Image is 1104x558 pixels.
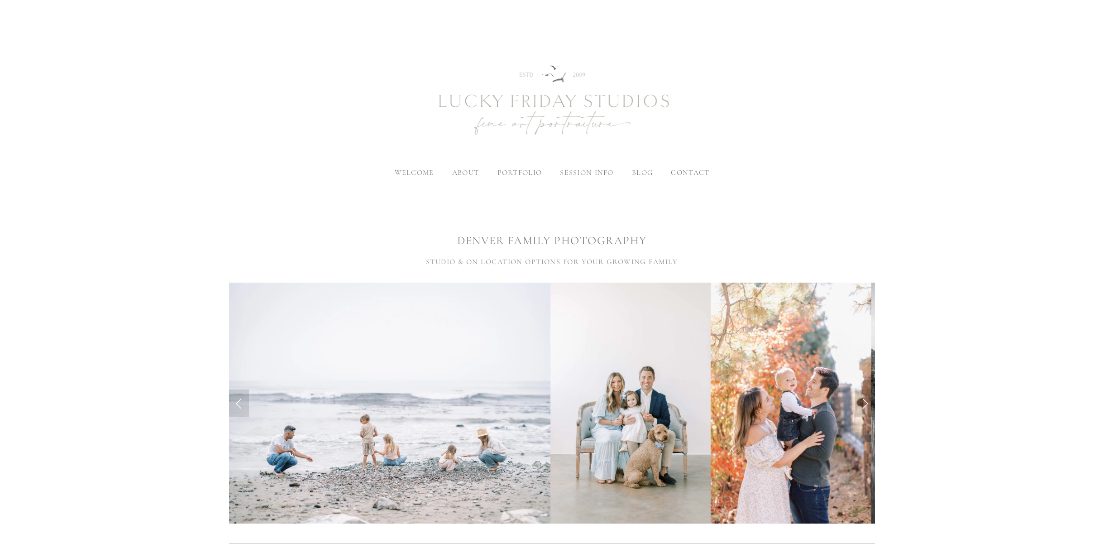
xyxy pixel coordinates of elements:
img: favorite-family-photographer.jpg [711,283,871,524]
h3: STUDIO & ON LOCATION OPTIONS FOR YOUR GROWING FAMILY [229,256,875,267]
a: Next Slide [855,390,875,417]
label: portfolio [497,168,542,177]
a: welcome [395,168,434,177]
img: family-portrait-with-baby-and-dog.jpg [550,283,711,524]
a: blog [632,168,653,177]
a: contact [671,168,709,177]
img: outdoor-family-session.jpg [229,283,550,524]
img: Newborn Photography Denver | Lucky Friday Studios [389,33,715,169]
label: session info [560,168,613,177]
h1: DENVER FAMILY PHOTOGRAPHY [229,233,875,249]
label: about [452,168,479,177]
a: Previous Slide [229,390,249,417]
